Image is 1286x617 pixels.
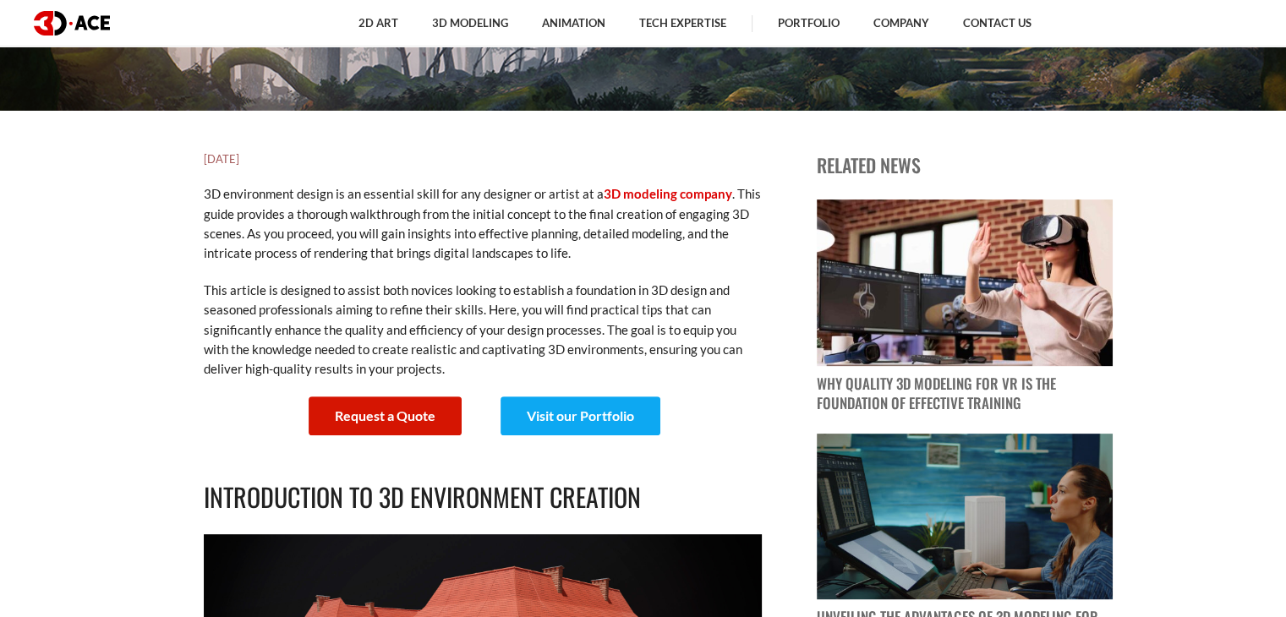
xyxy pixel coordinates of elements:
[817,434,1113,600] img: blog post image
[604,186,732,201] a: 3D modeling company
[817,150,1113,179] p: Related news
[817,199,1113,413] a: blog post image Why Quality 3D Modeling for VR Is the Foundation of Effective Training
[34,11,110,35] img: logo dark
[204,281,762,379] p: This article is designed to assist both novices looking to establish a foundation in 3D design an...
[204,478,762,517] h2: Introduction to 3D Environment Creation
[309,396,462,435] a: Request a Quote
[817,199,1113,366] img: blog post image
[817,374,1113,413] p: Why Quality 3D Modeling for VR Is the Foundation of Effective Training
[501,396,660,435] a: Visit our Portfolio
[204,184,762,264] p: 3D environment design is an essential skill for any designer or artist at a . This guide provides...
[204,150,762,167] h5: [DATE]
